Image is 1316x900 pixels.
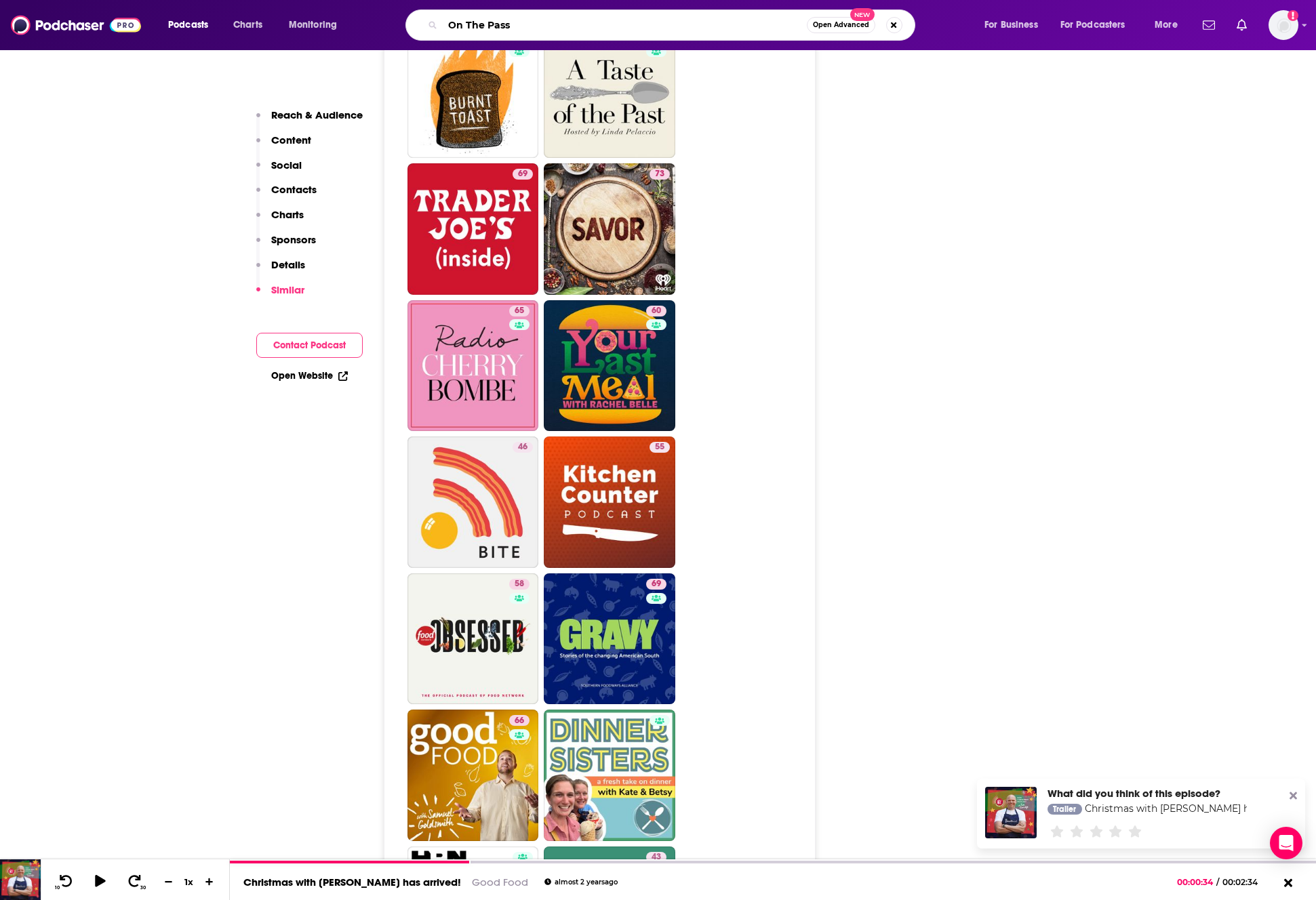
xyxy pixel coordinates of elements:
[55,885,60,891] span: 10
[515,714,524,728] span: 66
[513,169,533,180] a: 69
[646,306,666,316] a: 60
[271,283,304,296] p: Similar
[975,14,1055,36] button: open menu
[1177,877,1216,887] span: 00:00:34
[850,8,875,21] span: New
[985,787,1037,838] img: Christmas with Tom Kerridge has arrived!
[256,208,304,233] button: Charts
[1048,802,1298,815] a: Christmas with Tom Kerridge has arrived!
[1197,14,1220,37] a: Show notifications dropdown
[1060,16,1125,35] span: For Podcasters
[1052,14,1145,36] button: open menu
[256,233,316,258] button: Sponsors
[544,27,675,159] a: 56
[652,851,661,864] span: 43
[271,370,348,382] a: Open Website
[544,573,675,705] a: 69
[256,258,305,283] button: Details
[271,258,305,271] p: Details
[271,183,317,196] p: Contacts
[646,579,666,590] a: 69
[655,167,664,181] span: 73
[256,333,363,358] button: Contact Podcast
[256,283,304,308] button: Similar
[279,14,355,36] button: open menu
[652,304,661,318] span: 60
[256,134,311,159] button: Content
[984,16,1038,35] span: For Business
[418,9,928,41] div: Search podcasts, credits, & more...
[544,878,618,886] div: almost 2 years ago
[472,876,528,888] a: Good Food
[813,22,869,28] span: Open Advanced
[513,442,533,453] a: 46
[256,108,363,134] button: Reach & Audience
[655,441,664,454] span: 55
[407,573,539,705] a: 58
[168,16,208,35] span: Podcasts
[271,159,302,171] p: Social
[407,27,539,159] a: 50
[1155,16,1178,35] span: More
[289,16,337,35] span: Monitoring
[271,208,304,221] p: Charts
[407,163,539,295] a: 69
[1270,827,1302,859] div: Open Intercom Messenger
[1288,10,1298,21] svg: Add a profile image
[271,233,316,246] p: Sponsors
[178,876,201,887] div: 1 x
[140,885,146,891] span: 30
[159,14,226,36] button: open menu
[518,441,527,454] span: 46
[11,12,141,38] img: Podchaser - Follow, Share and Rate Podcasts
[1269,10,1298,40] span: Logged in as philtrina.farquharson
[646,852,666,863] a: 43
[1219,877,1271,887] span: 00:02:34
[52,874,78,891] button: 10
[1269,10,1298,40] button: Show profile menu
[518,167,527,181] span: 69
[443,14,807,36] input: Search podcasts, credits, & more...
[515,577,524,591] span: 58
[224,14,271,36] a: Charts
[515,304,524,318] span: 65
[407,300,539,432] a: 65
[1231,14,1252,37] a: Show notifications dropdown
[544,436,675,568] a: 55
[271,134,311,146] p: Content
[650,169,670,180] a: 73
[509,579,530,590] a: 58
[1269,10,1298,40] img: User Profile
[233,16,262,35] span: Charts
[544,300,675,432] a: 60
[407,436,539,568] a: 46
[123,874,148,891] button: 30
[1216,877,1219,887] span: /
[544,163,675,295] a: 73
[243,876,461,888] a: Christmas with [PERSON_NAME] has arrived!
[652,577,661,591] span: 69
[1053,805,1076,813] span: Trailer
[807,17,875,33] button: Open AdvancedNew
[407,710,539,841] a: 66
[509,306,530,316] a: 65
[509,715,530,726] a: 66
[650,442,670,453] a: 55
[271,108,363,121] p: Reach & Audience
[1145,14,1195,36] button: open menu
[256,159,302,184] button: Social
[1048,787,1247,800] div: What did you think of this episode?
[256,183,317,208] button: Contacts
